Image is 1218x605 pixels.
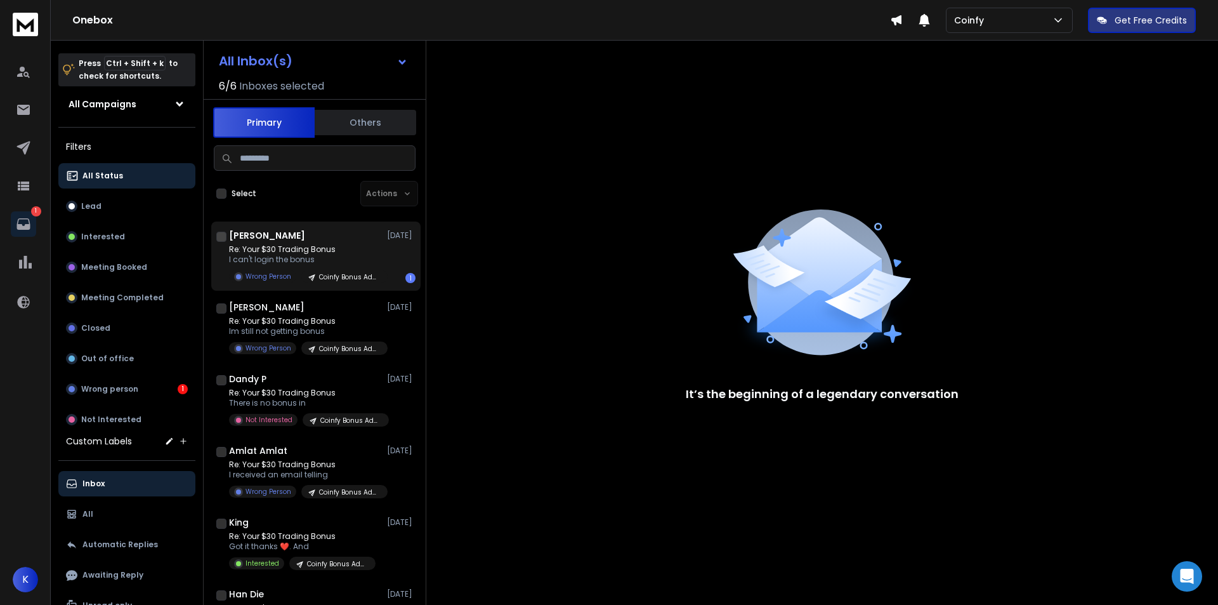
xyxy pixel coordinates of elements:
[58,224,195,249] button: Interested
[387,517,416,528] p: [DATE]
[81,201,101,211] p: Lead
[82,509,93,519] p: All
[81,415,141,425] p: Not Interested
[229,255,381,265] p: I can't login the bonus
[81,354,134,364] p: Out of office
[1088,8,1196,33] button: Get Free Credits
[229,373,266,385] h1: Dandy P
[405,273,416,283] div: 1
[387,230,416,241] p: [DATE]
[82,479,105,489] p: Inbox
[69,98,136,110] h1: All Campaigns
[13,567,38,592] button: K
[72,13,890,28] h1: Onebox
[58,255,195,280] button: Meeting Booked
[66,435,132,448] h3: Custom Labels
[239,79,324,94] h3: Inboxes selected
[81,262,147,272] p: Meeting Booked
[232,189,256,199] label: Select
[229,531,376,542] p: Re: Your $30 Trading Bonus
[81,384,138,394] p: Wrong person
[246,487,291,496] p: Wrong Person
[81,232,125,242] p: Interested
[954,14,989,27] p: Coinfy
[81,323,110,333] p: Closed
[58,532,195,557] button: Automatic Replies
[58,163,195,189] button: All Status
[229,444,287,457] h1: Amlat Amlat
[246,272,291,281] p: Wrong Person
[82,171,123,181] p: All Status
[229,588,264,601] h1: Han Die
[1115,14,1187,27] p: Get Free Credits
[319,344,380,354] p: Coinfy Bonus Added
[246,559,279,568] p: Interested
[58,471,195,496] button: Inbox
[229,326,381,336] p: Im still not getting bonus
[229,542,376,552] p: Got it thanks ❤️. And
[319,488,380,497] p: Coinfy Bonus Added
[229,460,381,470] p: Re: Your $30 Trading Bonus
[58,91,195,117] button: All Campaigns
[229,470,381,480] p: I received an email telling
[246,415,292,425] p: Not Interested
[58,407,195,432] button: Not Interested
[58,502,195,527] button: All
[213,107,315,138] button: Primary
[58,562,195,588] button: Awaiting Reply
[315,109,416,136] button: Others
[104,56,166,70] span: Ctrl + Shift + k
[320,416,381,425] p: Coinfy Bonus Added
[209,48,418,74] button: All Inbox(s)
[387,446,416,456] p: [DATE]
[229,516,249,529] h1: King
[219,55,292,67] h1: All Inbox(s)
[219,79,237,94] span: 6 / 6
[178,384,188,394] div: 1
[387,374,416,384] p: [DATE]
[1172,561,1202,592] div: Open Intercom Messenger
[229,388,381,398] p: Re: Your $30 Trading Bonus
[58,376,195,402] button: Wrong person1
[229,244,381,255] p: Re: Your $30 Trading Bonus
[229,398,381,408] p: There is no bonus in
[686,385,959,403] p: It’s the beginning of a legendary conversation
[58,194,195,219] button: Lead
[11,211,36,237] a: 1
[58,316,195,341] button: Closed
[387,302,416,312] p: [DATE]
[246,343,291,353] p: Wrong Person
[229,301,304,314] h1: [PERSON_NAME]
[229,229,305,242] h1: [PERSON_NAME]
[31,206,41,216] p: 1
[81,293,164,303] p: Meeting Completed
[79,57,178,83] p: Press to check for shortcuts.
[13,13,38,36] img: logo
[58,138,195,156] h3: Filters
[307,559,368,569] p: Coinfy Bonus Added
[82,570,143,580] p: Awaiting Reply
[387,589,416,599] p: [DATE]
[58,285,195,310] button: Meeting Completed
[319,272,380,282] p: Coinfy Bonus Added
[82,540,158,550] p: Automatic Replies
[58,346,195,371] button: Out of office
[229,316,381,326] p: Re: Your $30 Trading Bonus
